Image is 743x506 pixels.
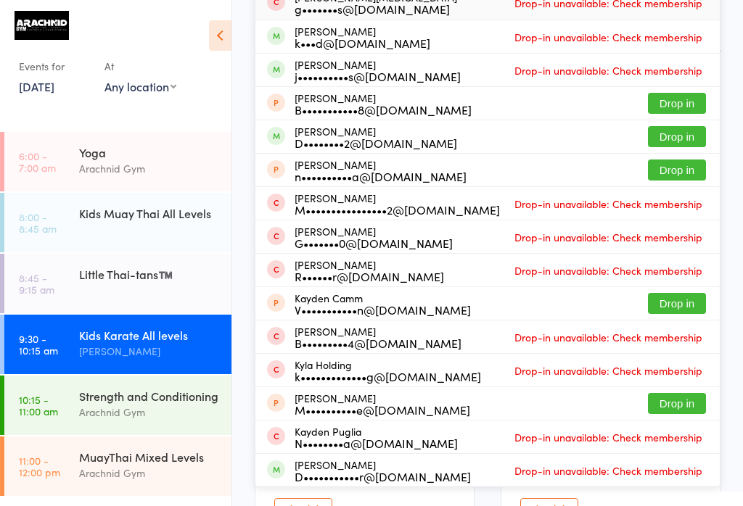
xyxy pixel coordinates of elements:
[4,436,231,496] a: 11:00 -12:00 pmMuayThai Mixed LevelsArachnid Gym
[295,237,453,249] div: G•••••••0@[DOMAIN_NAME]
[295,92,472,115] div: [PERSON_NAME]
[19,455,60,478] time: 11:00 - 12:00 pm
[79,449,219,465] div: MuayThai Mixed Levels
[4,132,231,191] a: 6:00 -7:00 amYogaArachnid Gym
[511,59,706,81] span: Drop-in unavailable: Check membership
[295,37,430,49] div: k•••d@[DOMAIN_NAME]
[295,404,470,415] div: M••••••••••e@[DOMAIN_NAME]
[79,266,219,282] div: Little Thai-tans™️
[104,54,176,78] div: At
[295,337,461,349] div: B•••••••••4@[DOMAIN_NAME]
[648,93,706,114] button: Drop in
[104,78,176,94] div: Any location
[295,325,461,349] div: [PERSON_NAME]
[511,460,706,481] span: Drop-in unavailable: Check membership
[4,376,231,435] a: 10:15 -11:00 amStrength and ConditioningArachnid Gym
[295,370,481,382] div: k•••••••••••••g@[DOMAIN_NAME]
[295,159,467,182] div: [PERSON_NAME]
[648,126,706,147] button: Drop in
[79,327,219,343] div: Kids Karate All levels
[295,225,453,249] div: [PERSON_NAME]
[648,293,706,314] button: Drop in
[295,170,467,182] div: n••••••••••a@[DOMAIN_NAME]
[19,78,54,94] a: [DATE]
[19,150,56,173] time: 6:00 - 7:00 am
[295,437,458,449] div: N••••••••a@[DOMAIN_NAME]
[295,426,458,449] div: Kayden Puglia
[295,70,461,82] div: j••••••••••s@[DOMAIN_NAME]
[295,459,471,482] div: [PERSON_NAME]
[295,25,430,49] div: [PERSON_NAME]
[295,3,457,14] div: g•••••••s@[DOMAIN_NAME]
[511,326,706,348] span: Drop-in unavailable: Check membership
[295,59,461,82] div: [PERSON_NAME]
[295,259,444,282] div: [PERSON_NAME]
[648,393,706,414] button: Drop in
[295,292,471,315] div: Kayden Camm
[295,359,481,382] div: Kyla Holding
[4,193,231,252] a: 8:00 -8:45 amKids Muay Thai All Levels
[511,360,706,381] span: Drop-in unavailable: Check membership
[511,193,706,215] span: Drop-in unavailable: Check membership
[295,192,500,215] div: [PERSON_NAME]
[19,211,57,234] time: 8:00 - 8:45 am
[79,160,219,177] div: Arachnid Gym
[295,304,471,315] div: V•••••••••••n@[DOMAIN_NAME]
[295,125,457,149] div: [PERSON_NAME]
[79,388,219,404] div: Strength and Conditioning
[19,272,54,295] time: 8:45 - 9:15 am
[79,144,219,160] div: Yoga
[19,394,58,417] time: 10:15 - 11:00 am
[295,470,471,482] div: D•••••••••••r@[DOMAIN_NAME]
[295,137,457,149] div: D••••••••2@[DOMAIN_NAME]
[295,204,500,215] div: M••••••••••••••••2@[DOMAIN_NAME]
[4,254,231,313] a: 8:45 -9:15 amLittle Thai-tans™️
[511,226,706,248] span: Drop-in unavailable: Check membership
[79,205,219,221] div: Kids Muay Thai All Levels
[295,104,472,115] div: B•••••••••••8@[DOMAIN_NAME]
[19,54,90,78] div: Events for
[79,404,219,420] div: Arachnid Gym
[79,465,219,481] div: Arachnid Gym
[15,11,69,40] img: Arachnid Gym
[511,260,706,281] span: Drop-in unavailable: Check membership
[295,270,444,282] div: R••••••r@[DOMAIN_NAME]
[648,159,706,181] button: Drop in
[19,333,58,356] time: 9:30 - 10:15 am
[511,426,706,448] span: Drop-in unavailable: Check membership
[295,392,470,415] div: [PERSON_NAME]
[79,343,219,360] div: [PERSON_NAME]
[4,315,231,374] a: 9:30 -10:15 amKids Karate All levels[PERSON_NAME]
[511,26,706,48] span: Drop-in unavailable: Check membership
